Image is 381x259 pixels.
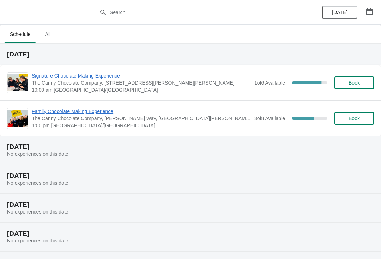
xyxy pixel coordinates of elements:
span: Schedule [4,28,36,41]
img: Family Chocolate Making Experience | The Canny Chocolate Company, Henry Robson Way, South Shields... [7,110,28,127]
button: [DATE] [322,6,357,19]
button: Book [334,76,374,89]
span: Book [349,80,360,86]
h2: [DATE] [7,143,374,150]
span: [DATE] [332,10,347,15]
span: 1 of 6 Available [254,80,285,86]
span: Family Chocolate Making Experience [32,108,251,115]
span: The Canny Chocolate Company, [STREET_ADDRESS][PERSON_NAME][PERSON_NAME] [32,79,251,86]
h2: [DATE] [7,172,374,179]
span: No experiences on this date [7,209,68,215]
span: No experiences on this date [7,151,68,157]
input: Search [109,6,286,19]
h2: [DATE] [7,201,374,208]
img: Signature Chocolate Making Experience | The Canny Chocolate Company, Unit 301, Henry Robson Way, ... [7,74,28,91]
span: All [39,28,56,41]
span: The Canny Chocolate Company, [PERSON_NAME] Way, [GEOGRAPHIC_DATA][PERSON_NAME], [GEOGRAPHIC_DATA] [32,115,251,122]
span: No experiences on this date [7,180,68,186]
span: Book [349,116,360,121]
span: Signature Chocolate Making Experience [32,72,251,79]
span: 10:00 am [GEOGRAPHIC_DATA]/[GEOGRAPHIC_DATA] [32,86,251,93]
span: 3 of 8 Available [254,116,285,121]
h2: [DATE] [7,230,374,237]
h2: [DATE] [7,51,374,58]
span: No experiences on this date [7,238,68,243]
button: Book [334,112,374,125]
span: 1:00 pm [GEOGRAPHIC_DATA]/[GEOGRAPHIC_DATA] [32,122,251,129]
